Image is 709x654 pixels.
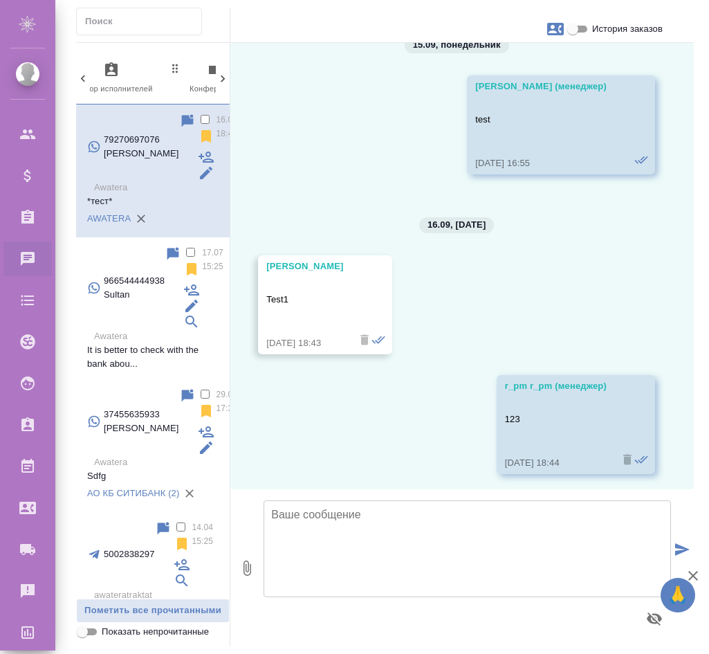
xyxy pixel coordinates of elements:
[104,133,179,161] p: 79270697076 [PERSON_NAME]
[169,62,182,75] svg: Зажми и перетащи, чтобы поменять порядок вкладок
[104,547,155,561] p: 5002838297
[183,282,200,298] div: Подписать на чат другого
[505,456,607,470] div: [DATE] 18:44
[638,602,671,635] button: Предпросмотр
[76,105,230,237] div: 79270697076 [PERSON_NAME]16.09 18:45Awatera*тест*AWATERA
[198,149,214,165] div: Подписать на чат другого
[76,379,230,512] div: 37455635933 [PERSON_NAME]29.04 17:36AwateraSdfgАО КБ СИТИБАНК (2)
[183,314,200,330] div: Привязать клиента
[266,293,343,307] p: Test1
[505,379,607,393] div: r_pm r_pm (менеджер)
[475,113,607,127] p: test
[169,62,261,96] span: Конференции
[475,156,607,170] div: [DATE] 16:55
[94,455,219,469] p: Awatera
[87,343,219,371] p: It is better to check with the bank abou...
[217,388,238,415] p: 29.04 17:36
[198,424,214,440] div: Подписать на чат другого
[183,261,200,278] svg: Отписаться
[505,412,607,426] p: 123
[87,488,179,498] a: АО КБ СИТИБАНК (2)
[131,208,151,229] button: Удалить привязку
[475,80,607,93] div: [PERSON_NAME] (менеджер)
[155,520,172,537] div: Пометить непрочитанным
[165,246,181,262] div: Пометить непрочитанным
[174,536,190,552] svg: Отписаться
[94,181,219,194] p: Awatera
[84,603,222,619] span: Пометить все прочитанными
[198,439,214,456] div: Редактировать контакт
[104,274,165,302] p: 966544444938 Sultan
[104,408,179,435] p: 37455635933 [PERSON_NAME]
[592,22,663,36] span: История заказов
[427,218,486,232] p: 16.09, [DATE]
[87,469,219,483] p: Sdfg
[76,512,230,624] div: 500283829714.04 15:25awateratraktatСпасибо!
[539,12,572,46] button: Заявки
[94,329,219,343] p: Awatera
[85,12,201,31] input: Поиск
[174,572,190,589] div: Привязать клиента
[661,578,695,612] button: 🙏
[198,165,214,181] div: Редактировать контакт
[179,388,196,404] div: Пометить непрочитанным
[183,298,200,314] div: Редактировать контакт
[198,128,214,145] svg: Отписаться
[65,62,158,96] span: Подбор исполнителей
[666,581,690,610] span: 🙏
[87,213,131,224] a: AWATERA
[179,483,200,504] button: Удалить привязку
[266,260,343,273] div: [PERSON_NAME]
[202,246,223,273] p: 17.07 15:25
[102,625,209,639] span: Показать непрочитанные
[76,237,230,379] div: 966544444938 Sultan17.07 15:25AwateraIt is better to check with the bank abou...
[179,113,196,129] div: Пометить непрочитанным
[192,520,219,548] p: 14.04 15:25
[76,599,230,623] button: Пометить все прочитанными
[266,336,343,350] div: [DATE] 18:43
[174,556,190,573] div: Подписать на чат другого
[217,113,238,140] p: 16.09 18:45
[413,38,501,52] p: 15.09, понедельник
[94,588,219,602] p: awateratraktat
[198,403,214,419] svg: Отписаться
